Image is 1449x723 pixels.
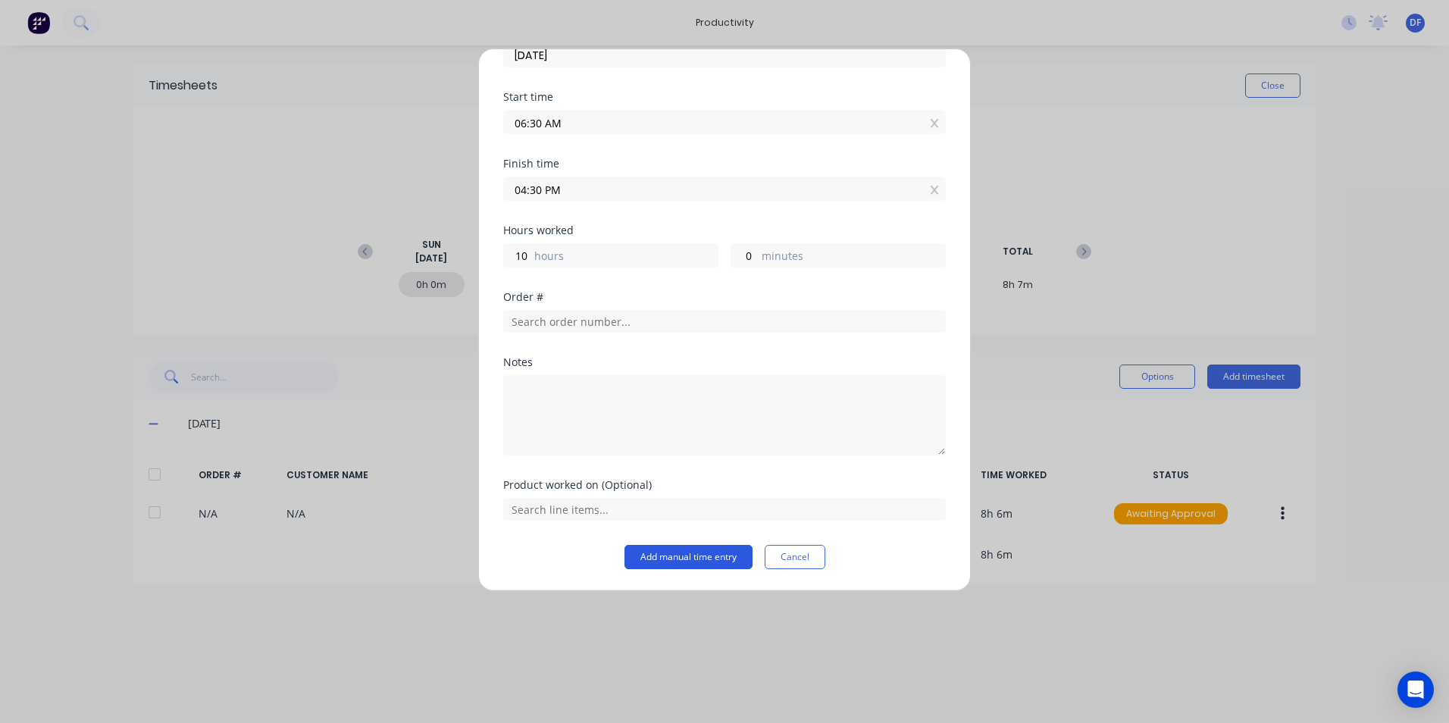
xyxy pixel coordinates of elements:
div: Finish time [503,158,946,169]
div: Notes [503,357,946,368]
input: Search order number... [503,310,946,333]
div: Start time [503,92,946,102]
div: Order # [503,292,946,302]
label: minutes [762,248,945,267]
label: hours [534,248,718,267]
div: Open Intercom Messenger [1397,671,1434,708]
input: 0 [504,244,530,267]
button: Cancel [765,545,825,569]
button: Add manual time entry [624,545,753,569]
input: 0 [731,244,758,267]
div: Hours worked [503,225,946,236]
input: Search line items... [503,498,946,521]
div: Product worked on (Optional) [503,480,946,490]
